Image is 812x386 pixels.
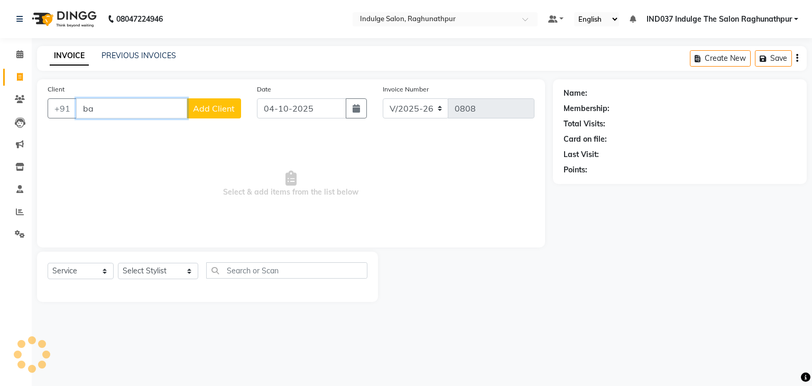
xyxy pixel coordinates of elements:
[647,14,792,25] span: IND037 Indulge The Salon Raghunathpur
[48,98,77,118] button: +91
[690,50,751,67] button: Create New
[48,85,64,94] label: Client
[48,131,534,237] span: Select & add items from the list below
[383,85,429,94] label: Invoice Number
[564,103,610,114] div: Membership:
[101,51,176,60] a: PREVIOUS INVOICES
[564,88,587,99] div: Name:
[564,134,607,145] div: Card on file:
[50,47,89,66] a: INVOICE
[116,4,163,34] b: 08047224946
[564,164,587,176] div: Points:
[564,149,599,160] div: Last Visit:
[193,103,235,114] span: Add Client
[187,98,241,118] button: Add Client
[206,262,368,279] input: Search or Scan
[27,4,99,34] img: logo
[564,118,605,130] div: Total Visits:
[76,98,187,118] input: Search by Name/Mobile/Email/Code
[257,85,271,94] label: Date
[755,50,792,67] button: Save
